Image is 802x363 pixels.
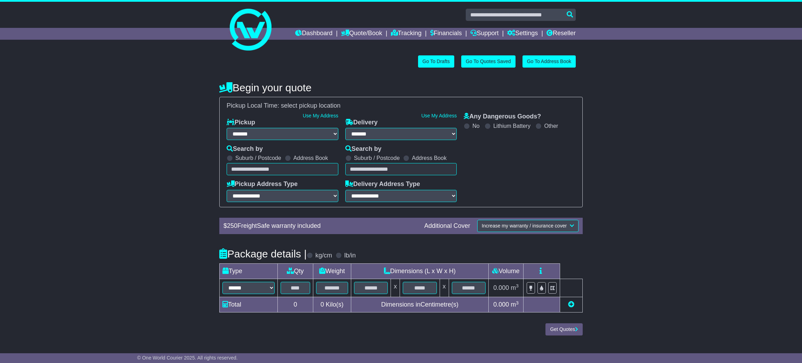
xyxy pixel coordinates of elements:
[321,301,324,308] span: 0
[568,301,574,308] a: Add new item
[511,284,519,291] span: m
[227,119,255,126] label: Pickup
[477,220,579,232] button: Increase my warranty / insurance cover
[507,28,538,40] a: Settings
[220,263,278,279] td: Type
[511,301,519,308] span: m
[351,263,488,279] td: Dimensions (L x W x H)
[421,222,474,230] div: Additional Cover
[278,297,313,312] td: 0
[227,145,263,153] label: Search by
[313,263,351,279] td: Weight
[354,155,400,161] label: Suburb / Postcode
[315,252,332,260] label: kg/cm
[391,28,422,40] a: Tracking
[345,180,420,188] label: Delivery Address Type
[235,155,281,161] label: Suburb / Postcode
[227,180,298,188] label: Pickup Address Type
[345,145,382,153] label: Search by
[345,119,378,126] label: Delivery
[488,263,523,279] td: Volume
[303,113,338,118] a: Use My Address
[470,28,498,40] a: Support
[493,284,509,291] span: 0.000
[219,248,307,260] h4: Package details |
[313,297,351,312] td: Kilo(s)
[493,123,530,129] label: Lithium Battery
[493,301,509,308] span: 0.000
[472,123,479,129] label: No
[227,222,237,229] span: 250
[421,113,457,118] a: Use My Address
[281,102,340,109] span: select pickup location
[464,113,541,121] label: Any Dangerous Goods?
[137,355,238,361] span: © One World Courier 2025. All rights reserved.
[220,297,278,312] td: Total
[344,252,356,260] label: lb/in
[516,300,519,306] sup: 3
[341,28,382,40] a: Quote/Book
[545,323,583,335] button: Get Quotes
[544,123,558,129] label: Other
[440,279,449,297] td: x
[516,283,519,288] sup: 3
[278,263,313,279] td: Qty
[430,28,462,40] a: Financials
[418,55,454,68] a: Go To Drafts
[391,279,400,297] td: x
[482,223,567,229] span: Increase my warranty / insurance cover
[220,222,421,230] div: $ FreightSafe warranty included
[522,55,576,68] a: Go To Address Book
[295,28,332,40] a: Dashboard
[412,155,447,161] label: Address Book
[219,82,583,93] h4: Begin your quote
[461,55,516,68] a: Go To Quotes Saved
[293,155,328,161] label: Address Book
[547,28,576,40] a: Reseller
[351,297,488,312] td: Dimensions in Centimetre(s)
[223,102,579,110] div: Pickup Local Time:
